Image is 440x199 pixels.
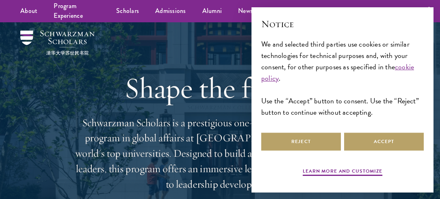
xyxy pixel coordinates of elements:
div: We and selected third parties use cookies or similar technologies for technical purposes and, wit... [261,39,424,118]
h2: Notice [261,17,424,31]
button: Accept [344,133,424,151]
img: Schwarzman Scholars [20,30,95,55]
button: Learn more and customize [303,167,382,177]
button: Reject [261,133,341,151]
a: cookie policy [261,61,414,83]
h1: Shape the future. [74,71,366,105]
p: Schwarzman Scholars is a prestigious one-year, fully funded master’s program in global affairs at... [74,115,366,192]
